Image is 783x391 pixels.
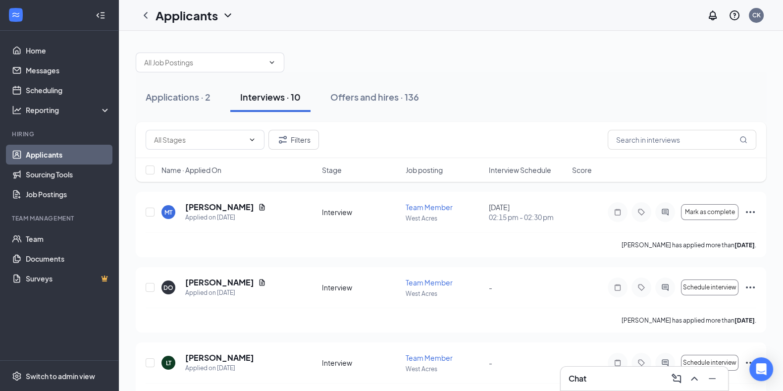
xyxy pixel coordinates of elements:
[12,130,108,138] div: Hiring
[185,288,266,298] div: Applied on [DATE]
[734,241,755,249] b: [DATE]
[744,206,756,218] svg: Ellipses
[240,91,301,103] div: Interviews · 10
[26,41,110,60] a: Home
[489,283,492,292] span: -
[26,269,110,288] a: SurveysCrown
[96,10,105,20] svg: Collapse
[277,134,289,146] svg: Filter
[12,105,22,115] svg: Analysis
[684,209,734,216] span: Mark as complete
[734,317,755,324] b: [DATE]
[406,214,483,223] p: West Acres
[185,213,266,223] div: Applied on [DATE]
[164,208,172,217] div: MT
[26,371,95,381] div: Switch to admin view
[489,165,551,175] span: Interview Schedule
[659,283,671,291] svg: ActiveChat
[26,60,110,80] a: Messages
[26,105,111,115] div: Reporting
[569,373,586,384] h3: Chat
[156,7,218,24] h1: Applicants
[683,284,736,291] span: Schedule interview
[268,130,319,150] button: Filter Filters
[322,165,342,175] span: Stage
[12,214,108,223] div: Team Management
[161,165,221,175] span: Name · Applied On
[26,249,110,269] a: Documents
[185,277,254,288] h5: [PERSON_NAME]
[681,204,738,220] button: Mark as complete
[706,373,718,385] svg: Minimize
[268,58,276,66] svg: ChevronDown
[166,359,171,367] div: LT
[406,289,483,298] p: West Acres
[163,283,173,292] div: DO
[406,165,443,175] span: Job posting
[140,9,152,21] svg: ChevronLeft
[322,282,399,292] div: Interview
[26,184,110,204] a: Job Postings
[744,357,756,369] svg: Ellipses
[26,165,110,184] a: Sourcing Tools
[489,202,566,222] div: [DATE]
[671,373,682,385] svg: ComposeMessage
[322,207,399,217] div: Interview
[752,11,761,19] div: CK
[635,283,647,291] svg: Tag
[489,358,492,367] span: -
[146,91,210,103] div: Applications · 2
[489,212,566,222] span: 02:15 pm - 02:30 pm
[185,202,254,213] h5: [PERSON_NAME]
[739,136,747,144] svg: MagnifyingGlass
[612,283,624,291] svg: Note
[707,9,719,21] svg: Notifications
[622,241,756,249] p: [PERSON_NAME] has applied more than .
[612,359,624,367] svg: Note
[635,359,647,367] svg: Tag
[681,279,738,295] button: Schedule interview
[749,357,773,381] div: Open Intercom Messenger
[572,165,592,175] span: Score
[154,134,244,145] input: All Stages
[185,363,254,373] div: Applied on [DATE]
[258,279,266,286] svg: Document
[612,208,624,216] svg: Note
[406,353,453,362] span: Team Member
[683,359,736,366] span: Schedule interview
[144,57,264,68] input: All Job Postings
[248,136,256,144] svg: ChevronDown
[681,355,738,371] button: Schedule interview
[669,371,684,387] button: ComposeMessage
[185,352,254,363] h5: [PERSON_NAME]
[659,359,671,367] svg: ActiveChat
[26,229,110,249] a: Team
[686,371,702,387] button: ChevronUp
[26,145,110,165] a: Applicants
[258,203,266,211] svg: Document
[406,365,483,373] p: West Acres
[704,371,720,387] button: Minimize
[406,203,453,212] span: Team Member
[688,373,700,385] svg: ChevronUp
[744,281,756,293] svg: Ellipses
[406,278,453,287] span: Team Member
[635,208,647,216] svg: Tag
[330,91,419,103] div: Offers and hires · 136
[26,80,110,100] a: Scheduling
[322,358,399,368] div: Interview
[608,130,756,150] input: Search in interviews
[222,9,234,21] svg: ChevronDown
[11,10,21,20] svg: WorkstreamLogo
[729,9,740,21] svg: QuestionInfo
[12,371,22,381] svg: Settings
[622,316,756,325] p: [PERSON_NAME] has applied more than .
[659,208,671,216] svg: ActiveChat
